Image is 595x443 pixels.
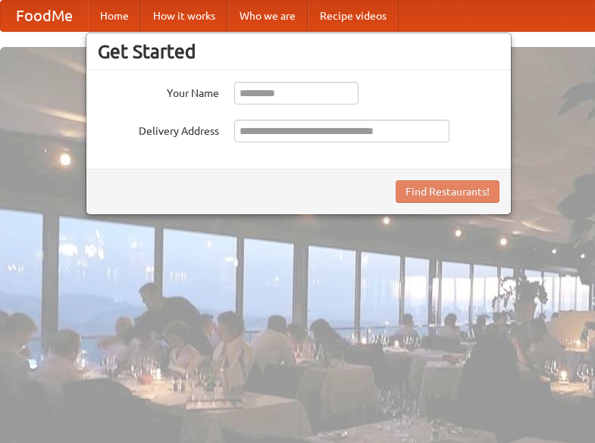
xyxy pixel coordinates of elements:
[308,1,399,31] a: Recipe videos
[98,82,219,101] label: Your Name
[141,1,227,31] a: How it works
[88,1,141,31] a: Home
[98,120,219,139] label: Delivery Address
[396,180,499,203] button: Find Restaurants!
[227,1,308,31] a: Who we are
[1,1,88,31] a: FoodMe
[98,40,499,63] h3: Get Started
